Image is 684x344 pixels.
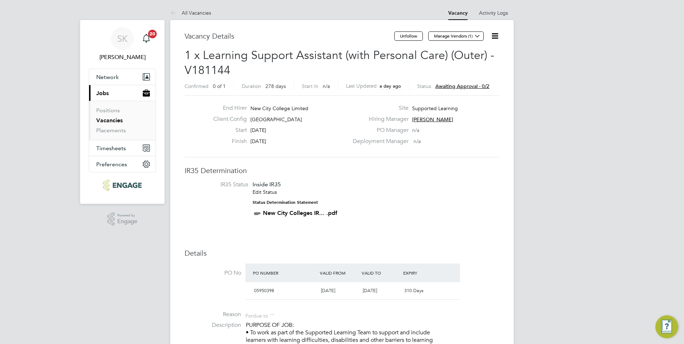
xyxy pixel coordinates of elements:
[253,200,318,205] strong: Status Determination Statement
[185,249,499,258] h3: Details
[479,10,508,16] a: Activity Logs
[80,20,165,204] nav: Main navigation
[435,83,489,89] span: Awaiting approval - 0/2
[96,107,120,114] a: Positions
[185,311,241,318] label: Reason
[107,212,138,226] a: Powered byEngage
[412,127,419,133] span: n/a
[213,83,226,89] span: 0 of 1
[245,311,274,319] div: For due to ""
[412,116,453,123] span: [PERSON_NAME]
[96,161,127,168] span: Preferences
[401,266,443,279] div: Expiry
[253,181,281,188] span: Inside IR35
[348,104,409,112] label: Site
[89,140,156,156] button: Timesheets
[250,138,266,144] span: [DATE]
[96,145,126,152] span: Timesheets
[96,74,119,80] span: Network
[117,212,137,218] span: Powered by
[89,156,156,172] button: Preferences
[96,127,126,134] a: Placements
[185,48,494,77] span: 1 x Learning Support Assistant (with Personal Care) (Outer) - V181144
[185,31,394,41] h3: Vacancy Details
[207,127,247,134] label: Start
[250,127,266,133] span: [DATE]
[96,90,109,97] span: Jobs
[192,181,248,188] label: IR35 Status
[185,269,241,277] label: PO No
[253,189,277,195] a: Edit Status
[170,10,211,16] a: All Vacancies
[348,116,409,123] label: Hiring Manager
[448,10,468,16] a: Vacancy
[265,83,286,89] span: 278 days
[89,69,156,85] button: Network
[89,53,156,62] span: Sheeba Kurian
[89,180,156,191] a: Go to home page
[404,288,424,294] span: 310 Days
[207,116,247,123] label: Client Config
[207,138,247,145] label: Finish
[139,27,153,50] a: 20
[117,34,128,43] span: SK
[207,104,247,112] label: End Hirer
[254,288,274,294] span: 05950398
[89,85,156,101] button: Jobs
[412,105,458,112] span: Supported Learning
[323,83,330,89] span: n/a
[250,105,308,112] span: New City College Limited
[348,138,409,145] label: Deployment Manager
[103,180,141,191] img: ncclondon-logo-retina.png
[318,266,360,279] div: Valid From
[242,83,261,89] label: Duration
[346,83,377,89] label: Last Updated
[148,30,157,38] span: 20
[414,138,421,144] span: n/a
[185,166,499,175] h3: IR35 Determination
[263,210,337,216] a: New City Colleges IR... .pdf
[321,288,335,294] span: [DATE]
[363,288,377,294] span: [DATE]
[394,31,423,41] button: Unfollow
[348,127,409,134] label: PO Manager
[251,266,318,279] div: PO Number
[655,315,678,338] button: Engage Resource Center
[117,218,137,225] span: Engage
[96,117,123,124] a: Vacancies
[428,31,484,41] button: Manage Vendors (1)
[302,83,318,89] label: Start In
[380,83,401,89] span: a day ago
[250,116,302,123] span: [GEOGRAPHIC_DATA]
[89,101,156,140] div: Jobs
[360,266,402,279] div: Valid To
[185,83,209,89] label: Confirmed
[185,321,241,329] label: Description
[417,83,431,89] label: Status
[89,27,156,62] a: SK[PERSON_NAME]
